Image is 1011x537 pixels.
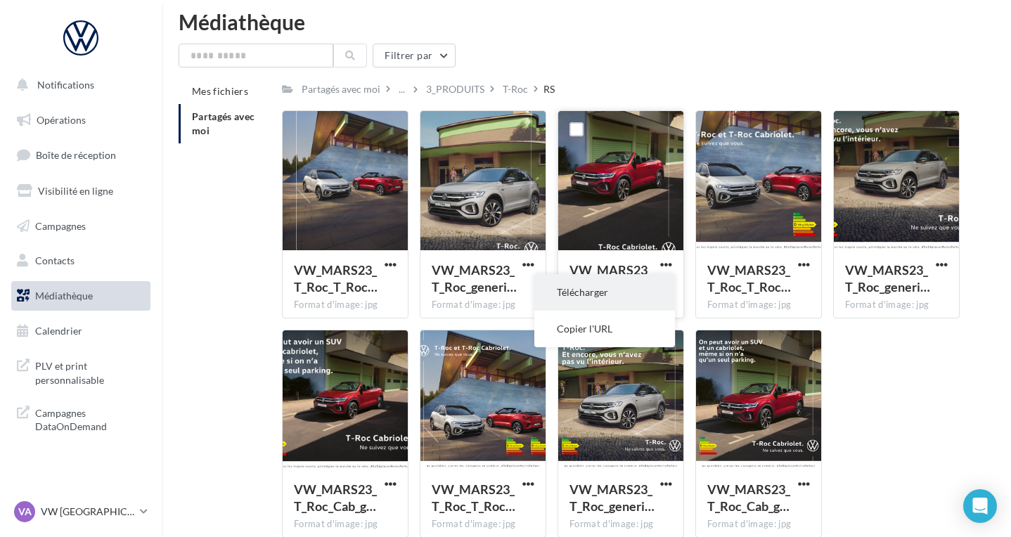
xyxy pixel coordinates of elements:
div: Format d'image: jpg [707,518,810,531]
span: Boîte de réception [36,149,116,161]
a: VA VW [GEOGRAPHIC_DATA] [11,498,150,525]
a: PLV et print personnalisable [8,351,153,392]
div: Partagés avec moi [302,82,380,96]
span: VW_MARS23_T_Roc_generik_carre [569,481,655,514]
span: Médiathèque [35,290,93,302]
div: RS [543,82,555,96]
a: Médiathèque [8,281,153,311]
a: Visibilité en ligne [8,176,153,206]
span: VW_MARS23_T_Roc_Cab_generik_carre [707,481,790,514]
div: Open Intercom Messenger [963,489,997,523]
span: Visibilité en ligne [38,185,113,197]
div: T-Roc [503,82,528,96]
span: Notifications [37,79,94,91]
span: Calendrier [35,325,82,337]
span: Mes fichiers [192,85,248,97]
span: Contacts [35,254,75,266]
div: Format d'image: jpg [294,518,397,531]
div: Format d'image: jpg [294,299,397,311]
span: Partagés avec moi [192,110,255,136]
span: Campagnes [35,219,86,231]
a: Calendrier [8,316,153,346]
span: VW_MARS23_T_Roc_generik_GMB [845,262,930,295]
div: Format d'image: jpg [432,518,534,531]
a: Opérations [8,105,153,135]
p: VW [GEOGRAPHIC_DATA] [41,505,134,519]
a: Campagnes [8,212,153,241]
div: Médiathèque [179,11,994,32]
span: VW_MARS23_T_Roc_Cab_generik_GMB [294,481,377,514]
button: Notifications [8,70,148,100]
span: Campagnes DataOnDemand [35,403,145,434]
span: VA [18,505,32,519]
div: 3_PRODUITS [426,82,484,96]
span: VW_MARS23_T_Roc_Cab_generik_Story [569,262,652,295]
div: Format d'image: jpg [432,299,534,311]
div: ... [396,79,408,99]
a: Boîte de réception [8,140,153,170]
a: Contacts [8,246,153,276]
div: Format d'image: jpg [845,299,948,311]
button: Télécharger [534,274,675,311]
span: Opérations [37,114,86,126]
a: Campagnes DataOnDemand [8,398,153,439]
span: VW_MARS23_T_Roc_T_Roc_Cab_generik_Story [294,262,378,295]
span: VW_MARS23_T_Roc_T_Roc_Cab_generik_carre [432,481,515,514]
span: PLV et print personnalisable [35,356,145,387]
span: VW_MARS23_T_Roc_T_Roc_Cab_generik_GMB [707,262,791,295]
button: Filtrer par [373,44,456,67]
button: Copier l'URL [534,311,675,347]
span: VW_MARS23_T_Roc_generik_Story [432,262,517,295]
div: Format d'image: jpg [569,518,672,531]
div: Format d'image: jpg [707,299,810,311]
